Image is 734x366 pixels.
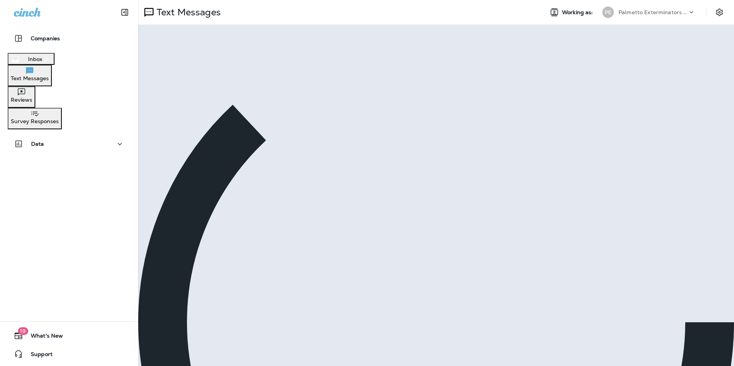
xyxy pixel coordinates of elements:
button: Reviews [8,86,35,108]
div: PE [602,7,614,18]
p: Inbox [28,56,42,62]
p: Reviews [11,97,32,103]
span: 19 [18,327,28,335]
button: Inbox [8,53,55,65]
p: Text Messages [11,75,49,81]
p: Survey Responses [11,118,59,124]
span: Support [23,351,53,360]
button: Collapse Sidebar [114,5,136,20]
p: Palmetto Exterminators LLC [618,9,688,15]
button: Support [8,346,131,362]
button: Data [8,136,131,152]
button: Text Messages [8,65,52,86]
button: Companies [8,31,131,46]
button: Survey Responses [8,108,62,129]
p: Text Messages [154,7,221,18]
button: Settings [713,5,726,19]
span: What's New [23,333,63,342]
span: Working as: [562,9,595,16]
p: Data [31,141,44,147]
button: 19What's New [8,328,131,343]
p: Companies [31,35,60,41]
